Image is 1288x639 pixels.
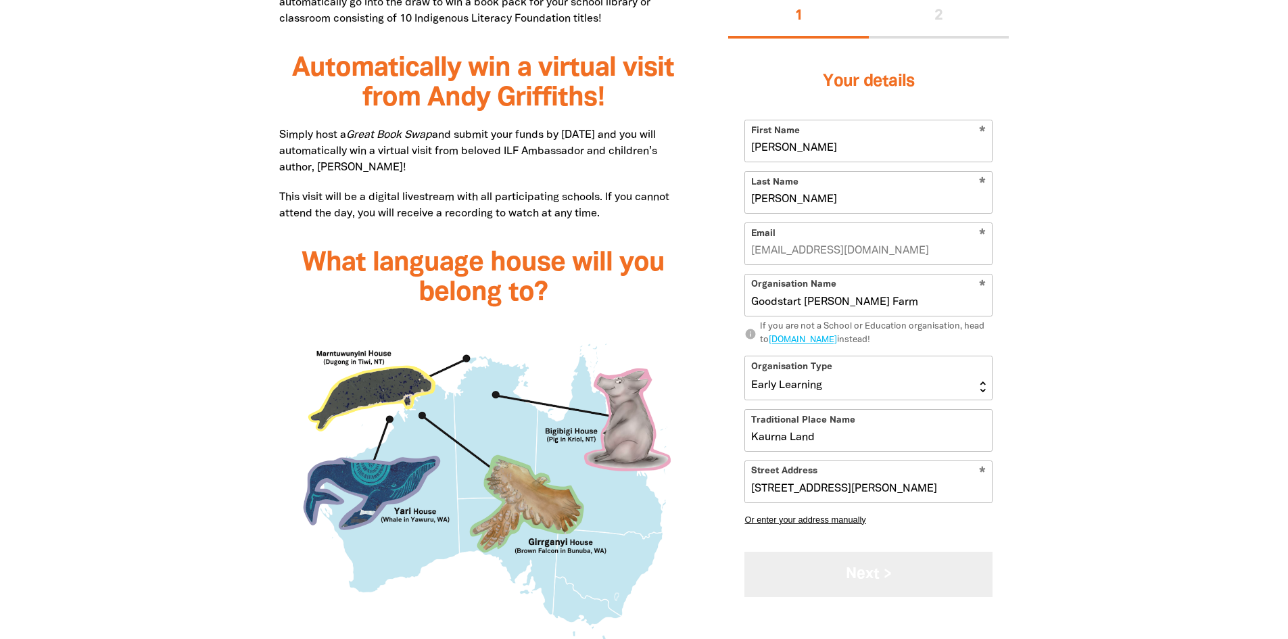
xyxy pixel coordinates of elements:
p: This visit will be a digital livestream with all participating schools. If you cannot attend the ... [279,189,688,222]
span: Automatically win a virtual visit from Andy Griffiths! [292,56,674,111]
p: Simply host a and submit your funds by [DATE] and you will automatically win a virtual visit from... [279,127,688,176]
a: [DOMAIN_NAME] [769,336,837,344]
button: Or enter your address manually [744,515,993,525]
h3: Your details [744,55,993,109]
button: Next > [744,552,993,597]
span: What language house will you belong to? [302,251,665,306]
div: If you are not a School or Education organisation, head to instead! [760,321,993,347]
em: Great Book Swap [346,131,432,140]
i: info [744,328,757,340]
